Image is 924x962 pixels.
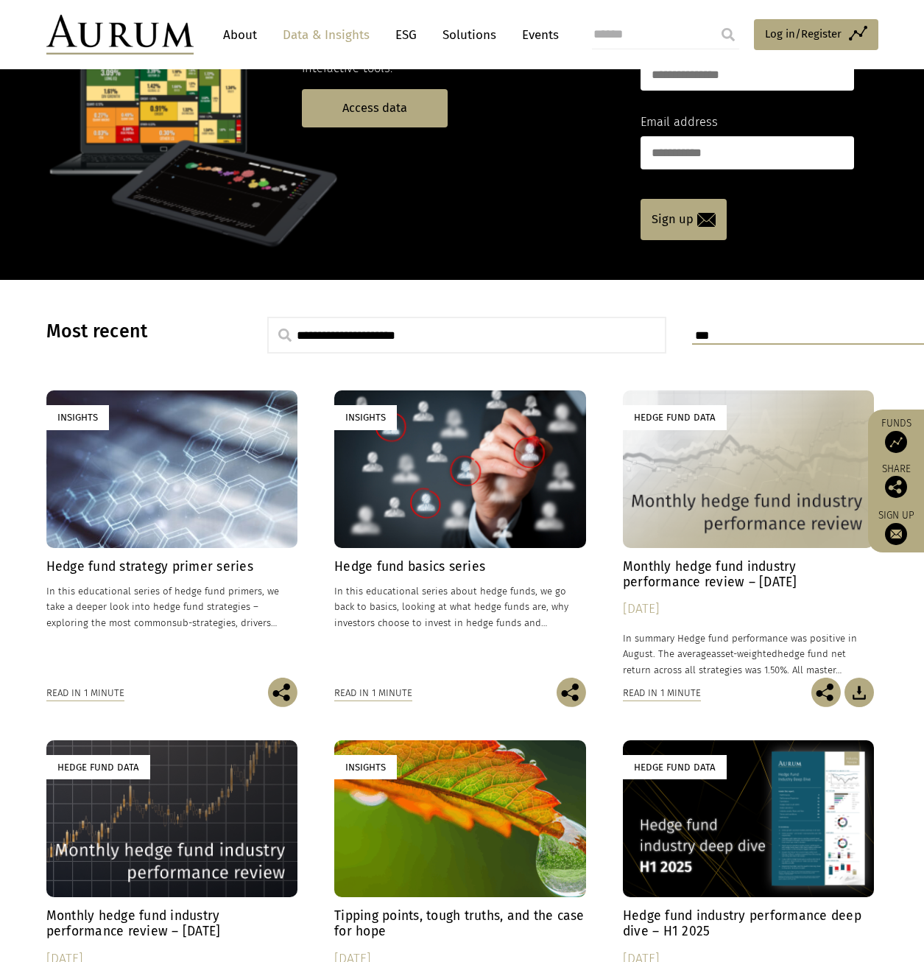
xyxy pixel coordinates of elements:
[46,405,109,429] div: Insights
[875,417,917,453] a: Funds
[765,25,842,43] span: Log in/Register
[278,329,292,342] img: search.svg
[46,583,298,630] p: In this educational series of hedge fund primers, we take a deeper look into hedge fund strategie...
[334,583,586,630] p: In this educational series about hedge funds, we go back to basics, looking at what hedge funds a...
[46,390,298,677] a: Insights Hedge fund strategy primer series In this educational series of hedge fund primers, we t...
[334,390,586,677] a: Insights Hedge fund basics series In this educational series about hedge funds, we go back to bas...
[275,21,377,49] a: Data & Insights
[623,755,727,779] div: Hedge Fund Data
[388,21,424,49] a: ESG
[623,631,875,677] p: In summary Hedge fund performance was positive in August. The average hedge fund net return acros...
[713,20,743,49] input: Submit
[885,523,907,545] img: Sign up to our newsletter
[46,320,230,343] h3: Most recent
[334,559,586,575] h4: Hedge fund basics series
[885,431,907,453] img: Access Funds
[885,476,907,498] img: Share this post
[641,113,718,132] label: Email address
[46,559,298,575] h4: Hedge fund strategy primer series
[435,21,504,49] a: Solutions
[875,509,917,545] a: Sign up
[334,685,412,701] div: Read in 1 minute
[623,685,701,701] div: Read in 1 minute
[811,678,841,707] img: Share this post
[268,678,297,707] img: Share this post
[334,908,586,939] h4: Tipping points, tough truths, and the case for hope
[623,405,727,429] div: Hedge Fund Data
[216,21,264,49] a: About
[623,908,875,939] h4: Hedge fund industry performance deep dive – H1 2025
[334,405,397,429] div: Insights
[46,908,298,939] h4: Monthly hedge fund industry performance review – [DATE]
[697,213,716,227] img: email-icon
[46,685,124,701] div: Read in 1 minute
[623,559,875,590] h4: Monthly hedge fund industry performance review – [DATE]
[641,199,727,240] a: Sign up
[844,678,874,707] img: Download Article
[623,599,875,619] div: [DATE]
[754,19,878,50] a: Log in/Register
[711,648,777,659] span: asset-weighted
[172,617,236,628] span: sub-strategies
[875,464,917,498] div: Share
[515,21,559,49] a: Events
[46,15,194,55] img: Aurum
[623,390,875,677] a: Hedge Fund Data Monthly hedge fund industry performance review – [DATE] [DATE] In summary Hedge f...
[334,755,397,779] div: Insights
[557,678,586,707] img: Share this post
[46,755,150,779] div: Hedge Fund Data
[302,89,448,127] a: Access data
